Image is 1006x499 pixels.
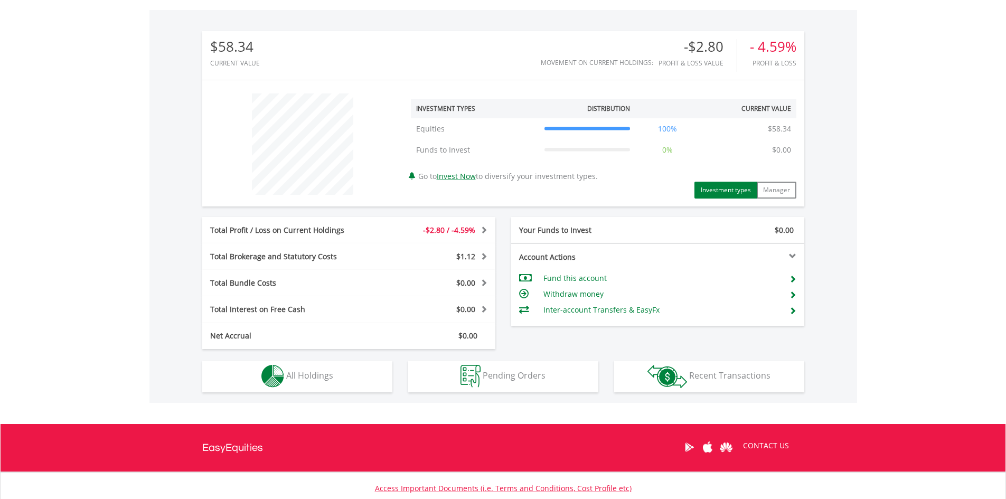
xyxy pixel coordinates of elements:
button: Investment types [694,182,757,199]
button: Pending Orders [408,361,598,392]
button: Manager [757,182,796,199]
button: Recent Transactions [614,361,804,392]
img: holdings-wht.png [261,365,284,388]
div: Total Profit / Loss on Current Holdings [202,225,373,236]
a: EasyEquities [202,424,263,472]
span: $1.12 [456,251,475,261]
a: Access Important Documents (i.e. Terms and Conditions, Cost Profile etc) [375,483,632,493]
span: $0.00 [775,225,794,235]
span: Recent Transactions [689,370,770,381]
a: Huawei [717,431,736,464]
div: Total Bundle Costs [202,278,373,288]
td: Fund this account [543,270,781,286]
img: pending_instructions-wht.png [460,365,481,388]
div: $58.34 [210,39,260,54]
th: Current Value [700,99,796,118]
div: Total Brokerage and Statutory Costs [202,251,373,262]
td: Inter-account Transfers & EasyFx [543,302,781,318]
span: -$2.80 / -4.59% [423,225,475,235]
td: 100% [635,118,700,139]
th: Investment Types [411,99,539,118]
td: 0% [635,139,700,161]
a: CONTACT US [736,431,796,460]
a: Apple [699,431,717,464]
div: - 4.59% [750,39,796,54]
div: Your Funds to Invest [511,225,658,236]
span: Pending Orders [483,370,546,381]
td: Funds to Invest [411,139,539,161]
div: Account Actions [511,252,658,262]
div: Profit & Loss [750,60,796,67]
div: Net Accrual [202,331,373,341]
div: Go to to diversify your investment types. [403,88,804,199]
td: $58.34 [763,118,796,139]
td: $0.00 [767,139,796,161]
img: transactions-zar-wht.png [647,365,687,388]
div: -$2.80 [659,39,737,54]
span: $0.00 [456,304,475,314]
span: All Holdings [286,370,333,381]
span: $0.00 [458,331,477,341]
div: Profit & Loss Value [659,60,737,67]
td: Withdraw money [543,286,781,302]
button: All Holdings [202,361,392,392]
span: $0.00 [456,278,475,288]
div: Total Interest on Free Cash [202,304,373,315]
a: Google Play [680,431,699,464]
div: Distribution [587,104,630,113]
td: Equities [411,118,539,139]
a: Invest Now [437,171,476,181]
div: Movement on Current Holdings: [541,59,653,66]
div: CURRENT VALUE [210,60,260,67]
